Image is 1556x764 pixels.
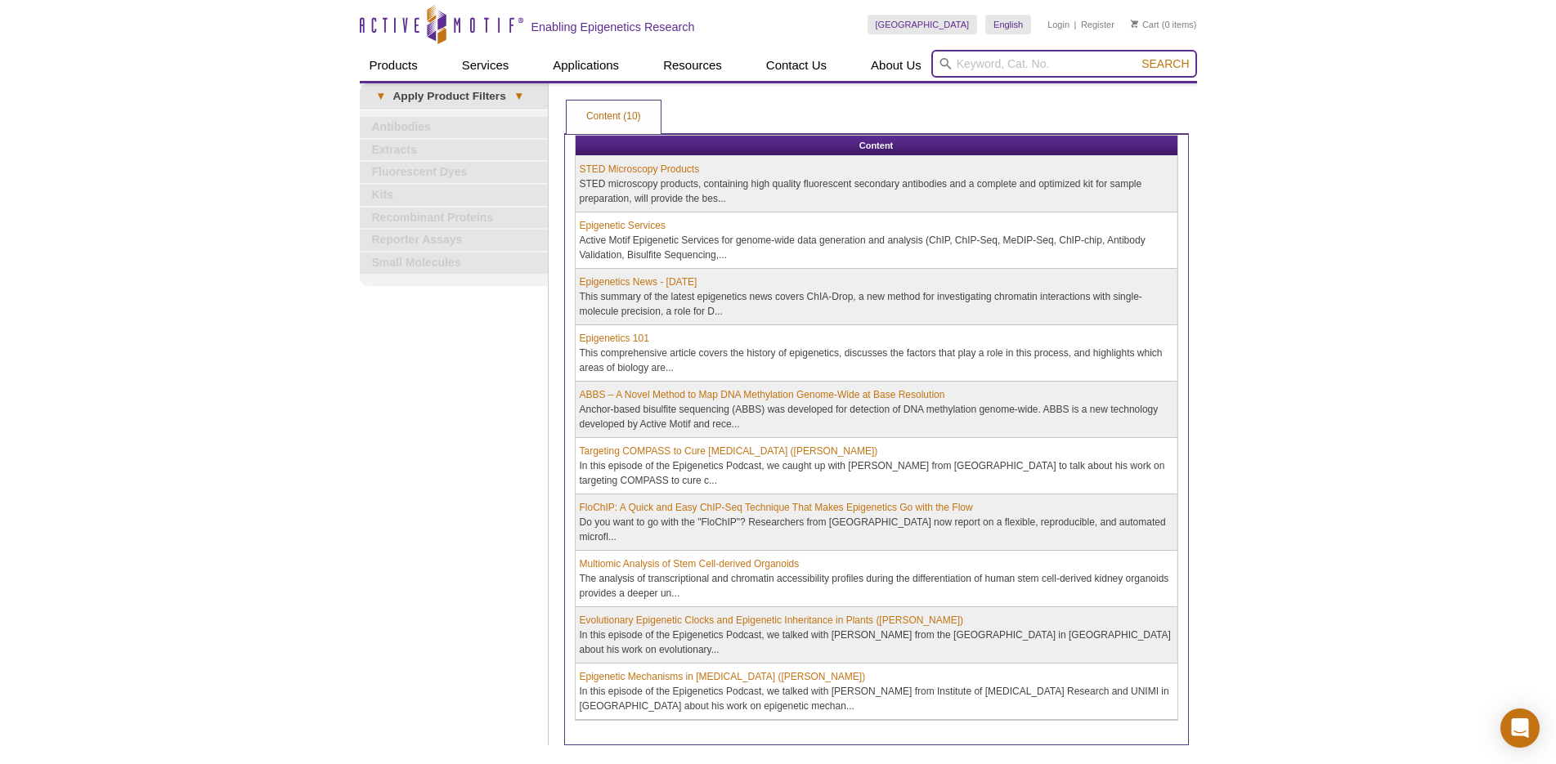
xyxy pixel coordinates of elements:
td: In this episode of the Epigenetics Podcast, we talked with [PERSON_NAME] from Institute of [MEDIC... [576,663,1177,720]
td: Active Motif Epigenetic Services for genome-wide data generation and analysis (ChIP, ChIP-Seq, Me... [576,212,1177,269]
input: Keyword, Cat. No. [931,50,1197,78]
a: STED Microscopy Products [580,162,700,176]
a: Kits [360,185,548,206]
a: Multiomic Analysis of Stem Cell-derived Organoids [580,556,800,571]
td: In this episode of the Epigenetics Podcast, we caught up with [PERSON_NAME] from [GEOGRAPHIC_DATA... [576,438,1177,494]
td: In this episode of the Epigenetics Podcast, we talked with [PERSON_NAME] from the [GEOGRAPHIC_DAT... [576,607,1177,663]
a: FloChIP: A Quick and Easy ChIP-Seq Technique That Makes Epigenetics Go with the Flow [580,500,973,515]
div: Open Intercom Messenger [1500,708,1540,748]
th: Content [576,136,1177,156]
a: Services [452,50,519,81]
a: Cart [1131,19,1159,30]
img: Your Cart [1131,20,1138,28]
a: Contact Us [756,50,836,81]
a: English [985,15,1031,34]
li: | [1074,15,1077,34]
a: Epigenetic Services [580,218,666,233]
a: Evolutionary Epigenetic Clocks and Epigenetic Inheritance in Plants ([PERSON_NAME]) [580,613,964,628]
a: Register [1081,19,1114,30]
button: Search [1137,56,1194,71]
a: ABBS – A Novel Method to Map DNA Methylation Genome-Wide at Base Resolution [580,387,945,402]
a: Epigenetic Mechanisms in [MEDICAL_DATA] ([PERSON_NAME]) [580,669,866,684]
a: [GEOGRAPHIC_DATA] [868,15,978,34]
a: Fluorescent Dyes [360,162,548,183]
span: Search [1141,57,1189,70]
h2: Enabling Epigenetics Research [531,20,695,34]
a: Applications [543,50,629,81]
a: About Us [861,50,931,81]
td: The analysis of transcriptional and chromatin accessibility profiles during the differentiation o... [576,551,1177,607]
a: Small Molecules [360,252,548,274]
a: Resources [653,50,732,81]
a: Login [1047,19,1069,30]
td: Anchor-based bisulfite sequencing (ABBS) was developed for detection of DNA methylation genome-wi... [576,382,1177,438]
td: This summary of the latest epigenetics news covers ChIA-Drop, a new method for investigating chro... [576,269,1177,325]
a: Content (10) [567,101,661,133]
span: ▾ [506,89,531,104]
a: Products [360,50,428,81]
a: Recombinant Proteins [360,208,548,229]
li: (0 items) [1131,15,1197,34]
td: STED microscopy products, containing high quality fluorescent secondary antibodies and a complete... [576,156,1177,212]
a: Epigenetics 101 [580,331,649,346]
a: Targeting COMPASS to Cure [MEDICAL_DATA] ([PERSON_NAME]) [580,444,878,458]
a: ▾Apply Product Filters▾ [360,83,548,109]
span: ▾ [368,89,393,104]
a: Epigenetics News - [DATE] [580,275,697,289]
a: Reporter Assays [360,230,548,251]
a: Extracts [360,140,548,161]
td: Do you want to go with the "FloChIP"? Researchers from [GEOGRAPHIC_DATA] now report on a flexible... [576,494,1177,551]
td: This comprehensive article covers the history of epigenetics, discusses the factors that play a r... [576,325,1177,382]
a: Antibodies [360,117,548,138]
